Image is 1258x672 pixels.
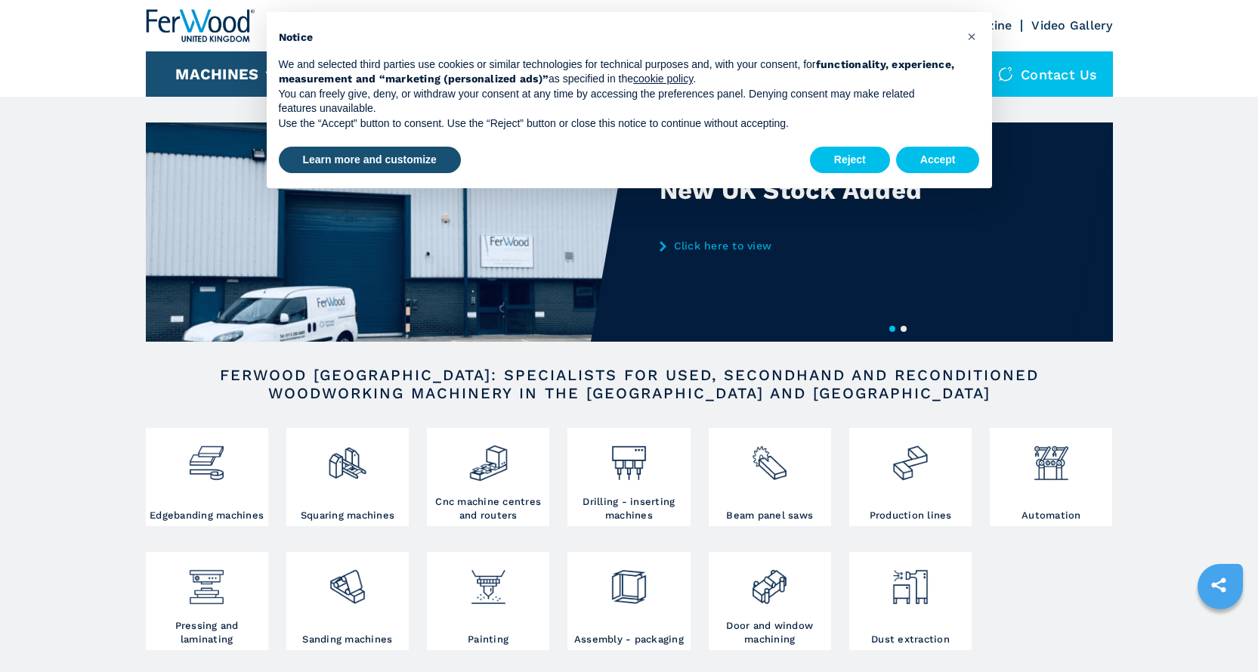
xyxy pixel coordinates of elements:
[468,556,508,607] img: verniciatura_1.png
[150,619,264,646] h3: Pressing and laminating
[327,432,367,483] img: squadratrici_2.png
[279,30,956,45] h2: Notice
[609,432,649,483] img: foratrici_inseritrici_2.png
[810,147,890,174] button: Reject
[726,509,813,522] h3: Beam panel saws
[279,147,461,174] button: Learn more and customize
[146,9,255,42] img: Ferwood
[896,147,980,174] button: Accept
[901,326,907,332] button: 2
[327,556,367,607] img: levigatrici_2.png
[175,65,258,83] button: Machines
[1031,432,1071,483] img: automazione.png
[301,509,394,522] h3: Squaring machines
[567,428,690,526] a: Drilling - inserting machines
[574,633,684,646] h3: Assembly - packaging
[468,633,508,646] h3: Painting
[427,552,549,650] a: Painting
[146,428,268,526] a: Edgebanding machines
[187,556,227,607] img: pressa-strettoia.png
[750,432,790,483] img: sezionatrici_2.png
[146,552,268,650] a: Pressing and laminating
[1194,604,1247,661] iframe: Chat
[567,552,690,650] a: Assembly - packaging
[709,552,831,650] a: Door and window machining
[998,67,1013,82] img: Contact us
[286,552,409,650] a: Sanding machines
[849,552,972,650] a: Dust extraction
[194,366,1065,402] h2: FERWOOD [GEOGRAPHIC_DATA]: SPECIALISTS FOR USED, SECONDHAND AND RECONDITIONED WOODWORKING MACHINE...
[849,428,972,526] a: Production lines
[890,556,930,607] img: aspirazione_1.png
[990,428,1112,526] a: Automation
[889,326,895,332] button: 1
[633,73,693,85] a: cookie policy
[279,57,956,87] p: We and selected third parties use cookies or similar technologies for technical purposes and, wit...
[279,58,955,85] strong: functionality, experience, measurement and “marketing (personalized ads)”
[709,428,831,526] a: Beam panel saws
[890,432,930,483] img: linee_di_produzione_2.png
[302,633,392,646] h3: Sanding machines
[750,556,790,607] img: lavorazione_porte_finestre_2.png
[187,432,227,483] img: bordatrici_1.png
[1022,509,1081,522] h3: Automation
[609,556,649,607] img: montaggio_imballaggio_2.png
[712,619,827,646] h3: Door and window machining
[960,24,984,48] button: Close this notice
[660,240,956,252] a: Click here to view
[1200,566,1238,604] a: sharethis
[967,27,976,45] span: ×
[286,428,409,526] a: Squaring machines
[150,509,264,522] h3: Edgebanding machines
[571,495,686,522] h3: Drilling - inserting machines
[146,122,629,342] img: New UK Stock Added
[279,87,956,116] p: You can freely give, deny, or withdraw your consent at any time by accessing the preferences pane...
[1031,18,1112,33] a: Video Gallery
[983,51,1113,97] div: Contact us
[427,428,549,526] a: Cnc machine centres and routers
[870,509,952,522] h3: Production lines
[279,116,956,132] p: Use the “Accept” button to consent. Use the “Reject” button or close this notice to continue with...
[431,495,546,522] h3: Cnc machine centres and routers
[871,633,950,646] h3: Dust extraction
[468,432,508,483] img: centro_di_lavoro_cnc_2.png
